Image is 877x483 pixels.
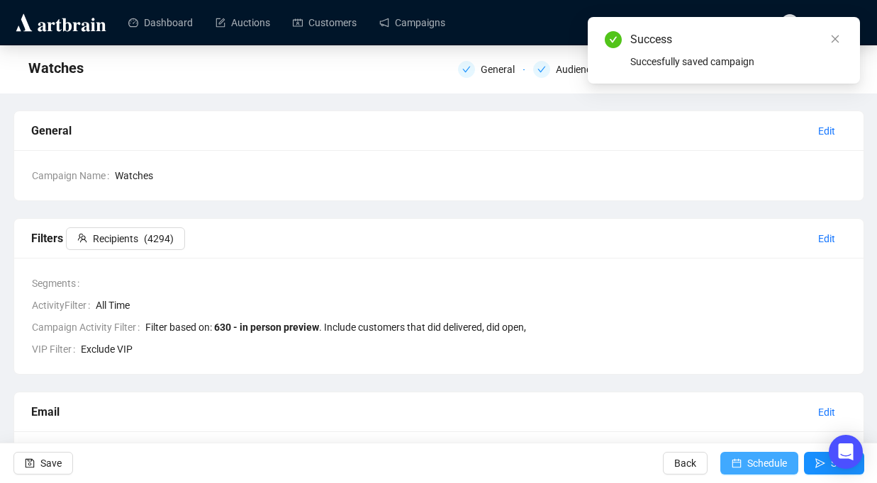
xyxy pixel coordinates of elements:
[293,4,357,41] a: Customers
[484,322,526,333] span: did open ,
[145,319,526,335] div: Filter based on:
[40,443,62,483] span: Save
[77,233,87,243] span: team
[93,231,138,246] span: Recipients
[216,4,270,41] a: Auctions
[804,452,864,475] button: Send
[827,31,843,47] a: Close
[807,120,847,142] button: Edit
[81,341,847,357] span: Exclude VIP
[818,231,835,246] span: Edit
[829,435,863,469] div: Open Intercom Messenger
[144,231,174,246] span: ( 4294 )
[605,31,622,48] span: check-circle
[818,404,835,420] span: Edit
[32,341,81,357] span: VIP Filter
[807,227,847,250] button: Edit
[32,168,115,183] span: Campaign Name
[720,452,798,475] button: Schedule
[458,61,525,78] div: General
[462,65,471,74] span: check
[66,227,185,250] button: Recipients(4294)
[28,57,84,79] span: Watches
[115,168,847,183] span: Watches
[31,403,807,421] div: Email
[425,322,484,333] span: did delivered ,
[818,123,835,139] span: Edit
[630,54,843,69] div: Succesfully saved campaign
[807,401,847,424] button: Edit
[785,15,794,30] span: IC
[32,297,96,313] span: ActivityFilter
[31,232,185,245] span: Filters
[830,34,840,44] span: close
[214,322,526,333] span: . Include customers that
[533,61,600,78] div: Audience
[31,122,807,140] div: General
[630,31,843,48] div: Success
[96,297,847,313] span: All Time
[674,443,696,483] span: Back
[747,443,787,483] span: Schedule
[32,319,145,335] span: Campaign Activity Filter
[663,452,708,475] button: Back
[556,61,605,78] div: Audience
[128,4,193,41] a: Dashboard
[537,65,546,74] span: check
[815,458,825,468] span: send
[32,275,85,291] span: Segments
[379,4,445,41] a: Campaigns
[13,11,108,34] img: logo
[732,458,742,468] span: calendar
[25,458,35,468] span: save
[214,322,319,333] b: 630 - in person preview
[13,452,73,475] button: Save
[481,61,523,78] div: General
